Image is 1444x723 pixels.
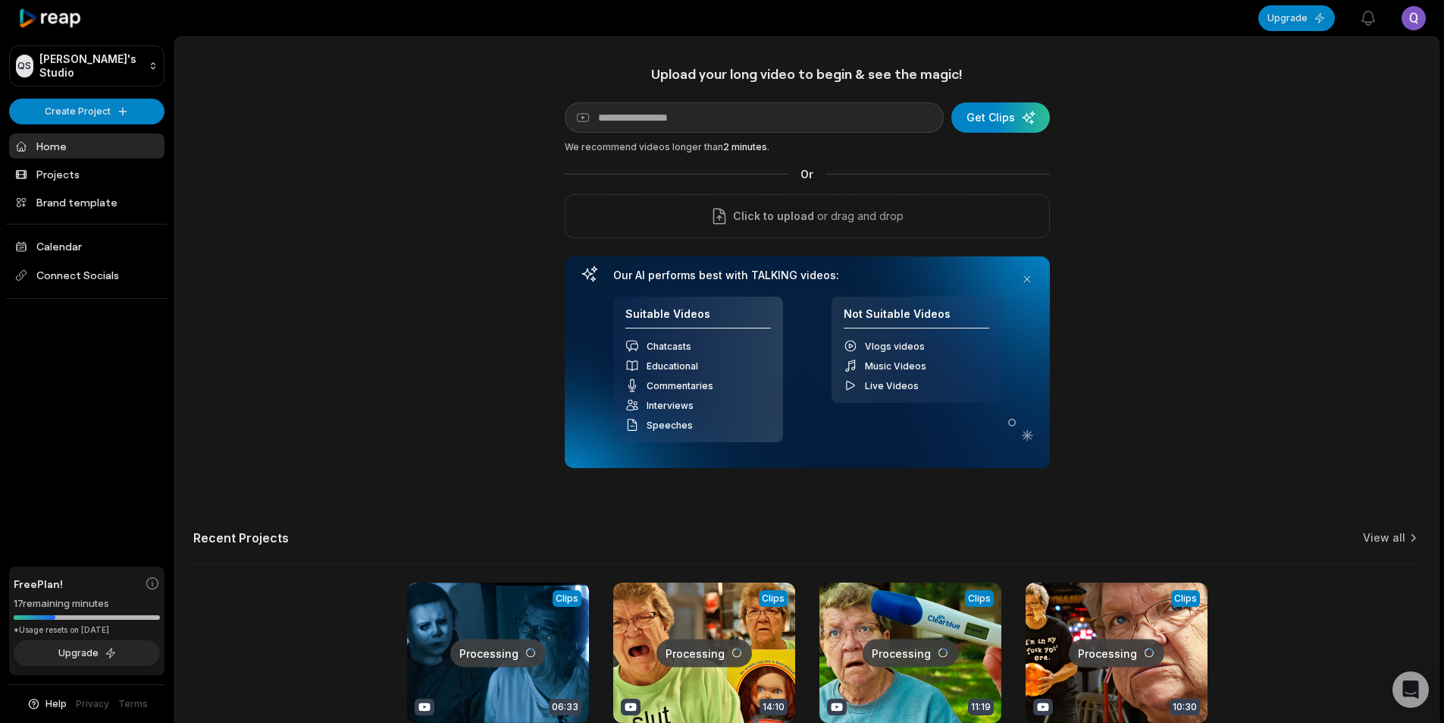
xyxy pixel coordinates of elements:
div: *Usage resets on [DATE] [14,624,160,636]
button: Get Clips [951,102,1050,133]
span: Interviews [647,400,694,411]
span: Free Plan! [14,576,63,592]
span: 2 minutes [723,141,767,152]
h4: Not Suitable Videos [844,307,989,329]
span: Chatcasts [647,341,691,352]
span: Commentaries [647,380,713,391]
h2: Recent Projects [193,530,289,545]
a: Privacy [76,697,109,711]
a: Terms [118,697,148,711]
button: Help [27,697,67,711]
span: Music Videos [865,360,926,372]
span: Click to upload [733,207,814,225]
p: or drag and drop [814,207,904,225]
h4: Suitable Videos [625,307,771,329]
a: View all [1363,530,1405,545]
p: [PERSON_NAME]'s Studio [39,52,143,80]
a: Projects [9,162,164,187]
a: Brand template [9,190,164,215]
div: QS [16,55,33,77]
h1: Upload your long video to begin & see the magic! [565,65,1050,83]
span: Help [45,697,67,711]
button: Create Project [9,99,164,124]
span: Vlogs videos [865,341,925,352]
span: Educational [647,360,698,372]
span: Speeches [647,420,693,431]
button: Upgrade [1258,5,1335,31]
span: Connect Socials [9,262,164,289]
div: We recommend videos longer than . [565,140,1050,154]
a: Calendar [9,234,164,259]
button: Upgrade [14,640,160,666]
span: Or [788,166,825,182]
a: Home [9,134,164,159]
div: Open Intercom Messenger [1392,671,1429,708]
h3: Our AI performs best with TALKING videos: [613,269,1001,282]
div: 17 remaining minutes [14,596,160,611]
span: Live Videos [865,380,919,391]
